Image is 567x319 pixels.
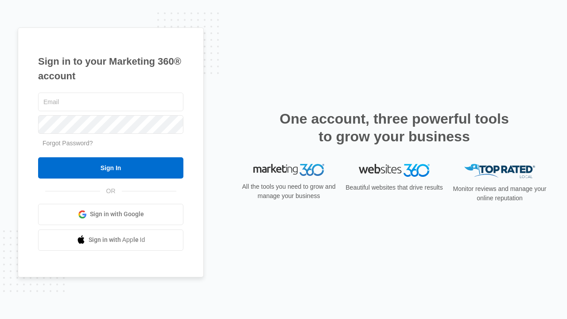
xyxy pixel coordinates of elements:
[43,140,93,147] a: Forgot Password?
[100,187,122,196] span: OR
[464,164,535,179] img: Top Rated Local
[38,54,183,83] h1: Sign in to your Marketing 360® account
[38,204,183,225] a: Sign in with Google
[345,183,444,192] p: Beautiful websites that drive results
[253,164,324,176] img: Marketing 360
[38,93,183,111] input: Email
[277,110,512,145] h2: One account, three powerful tools to grow your business
[89,235,145,245] span: Sign in with Apple Id
[239,182,338,201] p: All the tools you need to grow and manage your business
[38,230,183,251] a: Sign in with Apple Id
[450,184,549,203] p: Monitor reviews and manage your online reputation
[359,164,430,177] img: Websites 360
[90,210,144,219] span: Sign in with Google
[38,157,183,179] input: Sign In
